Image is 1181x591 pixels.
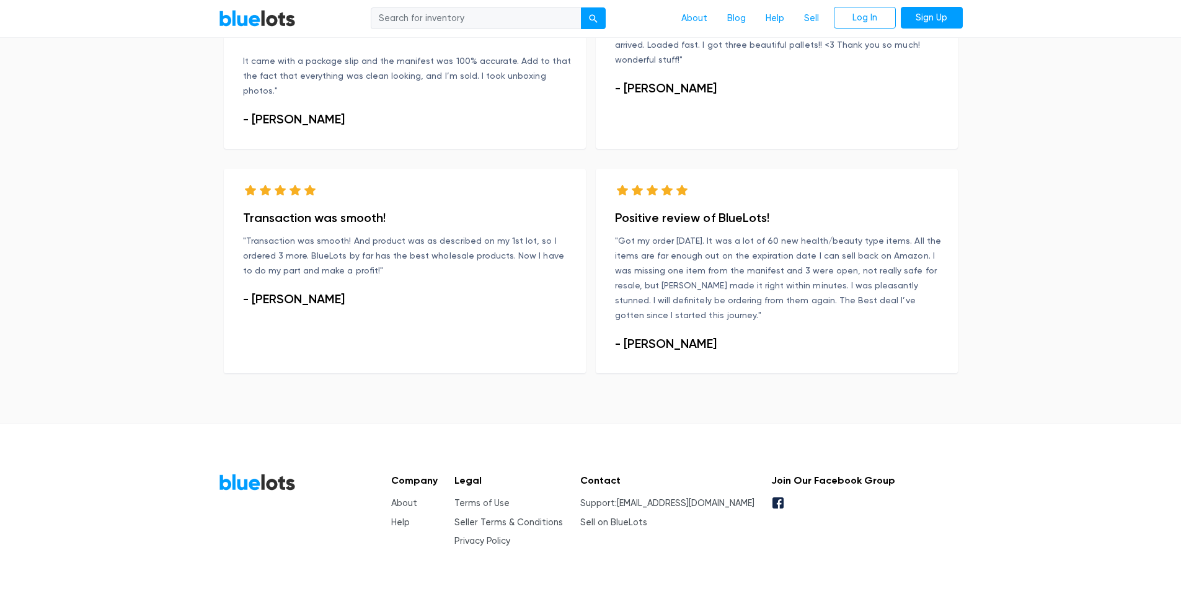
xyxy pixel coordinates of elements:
[794,7,829,30] a: Sell
[615,81,945,96] h3: - [PERSON_NAME]
[391,498,417,509] a: About
[243,54,573,99] p: It came with a package slip and the manifest was 100% accurate. Add to that the fact that everyth...
[617,498,754,509] a: [EMAIL_ADDRESS][DOMAIN_NAME]
[391,517,410,528] a: Help
[454,536,510,546] a: Privacy Policy
[717,7,756,30] a: Blog
[580,517,647,528] a: Sell on BlueLots
[454,517,563,528] a: Seller Terms & Conditions
[671,7,717,30] a: About
[243,291,573,306] h3: - [PERSON_NAME]
[219,9,296,27] a: BlueLots
[219,473,296,491] a: BlueLots
[371,7,582,30] input: Search for inventory
[580,474,754,486] h5: Contact
[243,234,573,278] p: "Transaction was smooth! And product was as described on my 1st lot, so I ordered 3 more. BlueLot...
[243,112,573,127] h3: - [PERSON_NAME]
[901,7,963,29] a: Sign Up
[243,210,573,225] h4: Transaction was smooth!
[771,474,895,486] h5: Join Our Facebook Group
[615,210,945,225] h4: Positive review of BlueLots!
[615,336,945,351] h3: - [PERSON_NAME]
[454,498,510,509] a: Terms of Use
[834,7,896,29] a: Log In
[756,7,794,30] a: Help
[454,474,563,486] h5: Legal
[615,234,945,323] p: "Got my order [DATE]. It was a lot of 60 new health/beauty type items. All the items are far enou...
[580,497,754,510] li: Support:
[391,474,438,486] h5: Company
